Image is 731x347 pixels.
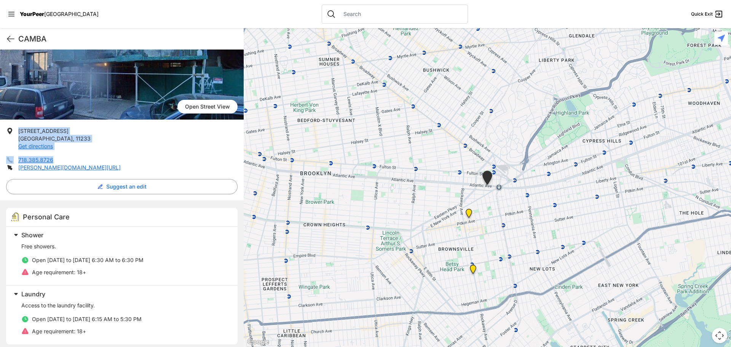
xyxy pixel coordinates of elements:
[21,231,43,239] span: Shower
[712,328,727,343] button: Map camera controls
[32,328,75,334] span: Age requirement:
[44,11,99,17] span: [GEOGRAPHIC_DATA]
[18,143,53,149] a: Get directions
[6,179,238,194] button: Suggest an edit
[32,257,144,263] span: Open [DATE] to [DATE] 6:30 AM to 6:30 PM
[32,269,86,276] p: 18+
[32,328,86,335] p: 18+
[18,164,121,171] a: [PERSON_NAME][DOMAIN_NAME][URL]
[18,135,73,142] span: [GEOGRAPHIC_DATA]
[21,290,45,298] span: Laundry
[481,171,494,188] div: The Gathering Place Drop-in Center
[691,10,723,19] a: Quick Exit
[18,34,238,44] h1: CAMBA
[464,209,474,221] div: Continuous Access Adult Drop-In (CADI)
[177,100,238,114] span: Open Street View
[32,269,75,275] span: Age requirement:
[18,128,69,134] span: [STREET_ADDRESS]
[339,10,463,18] input: Search
[246,337,271,347] a: Open this area in Google Maps (opens a new window)
[76,135,91,142] span: 11233
[691,11,713,17] span: Quick Exit
[23,213,70,221] span: Personal Care
[106,183,147,190] span: Suggest an edit
[73,135,74,142] span: ,
[18,157,53,163] a: 718.385.8726
[468,265,478,277] div: Brooklyn DYCD Youth Drop-in Center
[32,316,142,322] span: Open [DATE] to [DATE] 6:15 AM to 5:30 PM
[20,12,99,16] a: YourPeer[GEOGRAPHIC_DATA]
[246,337,271,347] img: Google
[21,302,228,309] p: Access to the laundry facility.
[21,243,228,250] p: Free showers.
[20,11,44,17] span: YourPeer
